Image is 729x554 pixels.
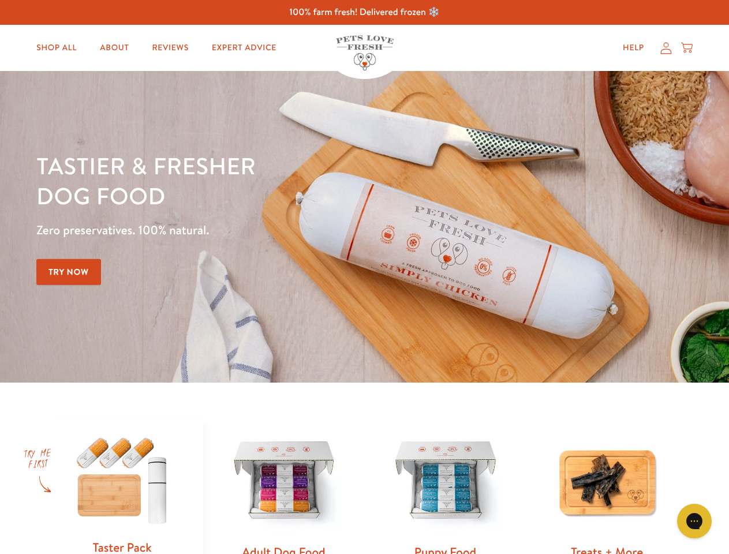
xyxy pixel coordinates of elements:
[91,36,138,59] a: About
[614,36,653,59] a: Help
[36,220,474,241] p: Zero preservatives. 100% natural.
[671,500,717,542] iframe: Gorgias live chat messenger
[27,36,86,59] a: Shop All
[36,151,474,211] h1: Tastier & fresher dog food
[336,35,394,70] img: Pets Love Fresh
[36,259,101,285] a: Try Now
[203,36,286,59] a: Expert Advice
[143,36,197,59] a: Reviews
